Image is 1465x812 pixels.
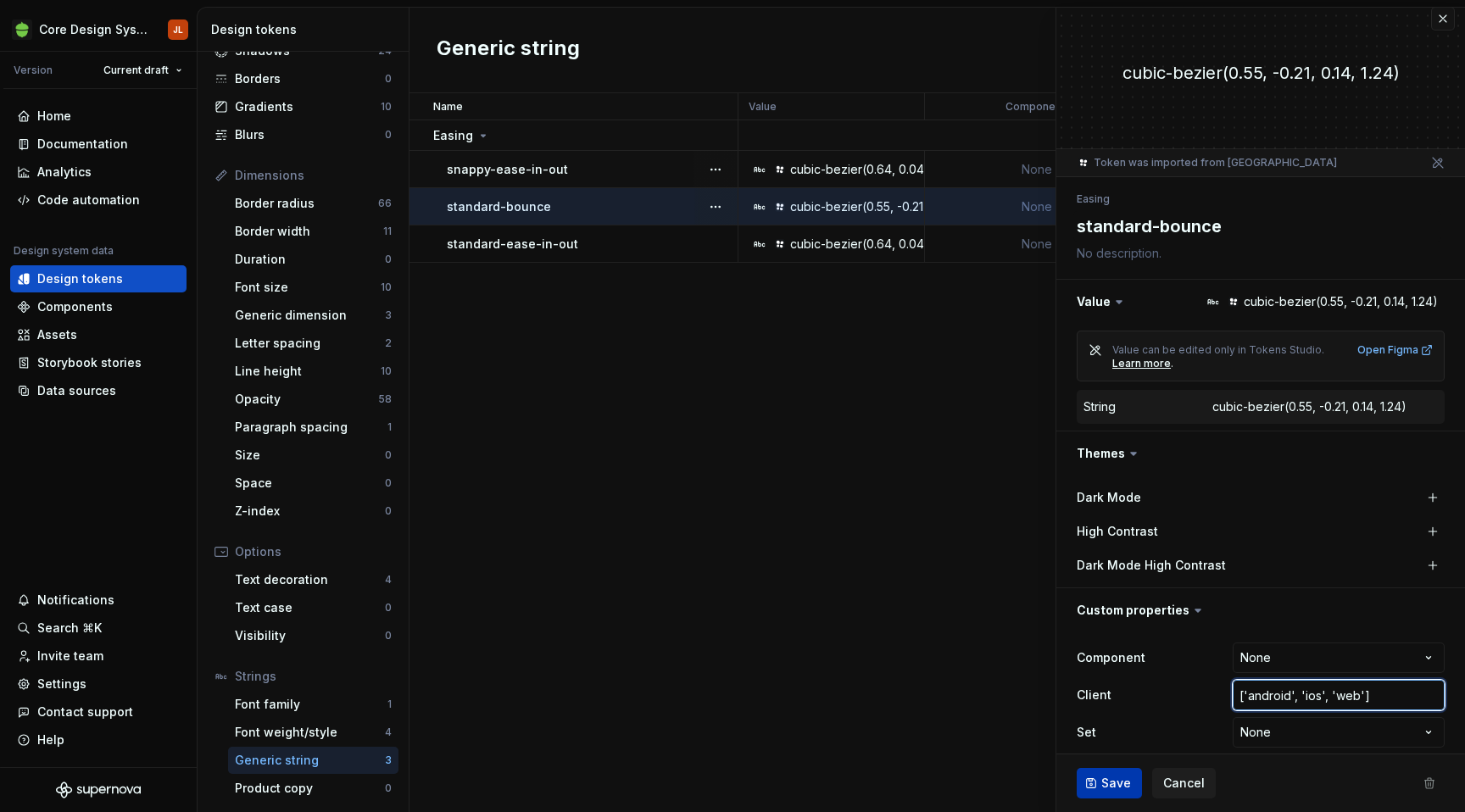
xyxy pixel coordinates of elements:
[1163,775,1205,792] span: Cancel
[1077,724,1096,741] label: Set
[10,726,187,754] button: Help
[228,470,398,497] a: Space0
[12,19,32,40] img: 236da360-d76e-47e8-bd69-d9ae43f958f1.png
[235,724,385,741] div: Font weight/style
[10,159,187,186] a: Analytics
[37,592,114,609] div: Notifications
[1077,489,1141,506] label: Dark Mode
[37,326,77,343] div: Assets
[228,246,398,273] a: Duration0
[235,627,385,644] div: Visibility
[1077,156,1337,170] div: Token was imported from [GEOGRAPHIC_DATA]
[235,391,378,408] div: Opacity
[385,448,392,462] div: 0
[37,192,140,209] div: Code automation
[208,65,398,92] a: Borders0
[235,475,385,492] div: Space
[235,70,385,87] div: Borders
[433,127,473,144] p: Easing
[1212,398,1407,415] div: cubic-bezier(0.55, -0.21, 0.14, 1.24)
[790,161,955,178] div: cubic-bezier(0.64, 0.04, 0, 1)
[447,161,568,178] p: snappy-ease-in-out
[1112,343,1324,356] span: Value can be edited only in Tokens Studio.
[228,622,398,649] a: Visibility0
[228,330,398,357] a: Letter spacing2
[235,223,383,240] div: Border width
[10,186,187,214] a: Code automation
[433,100,463,114] p: Name
[37,136,128,153] div: Documentation
[383,225,392,238] div: 11
[37,620,102,637] div: Search ⌘K
[1077,557,1226,574] label: Dark Mode High Contrast
[235,98,381,115] div: Gradients
[385,781,392,795] div: 0
[10,587,187,614] button: Notifications
[10,670,187,698] a: Settings
[56,781,141,798] svg: Supernova Logo
[235,696,387,713] div: Font family
[790,198,984,215] div: cubic-bezier(0.55, -0.21, 0.14, 1.24)
[235,307,385,324] div: Generic dimension
[1101,775,1131,792] span: Save
[37,648,103,665] div: Invite team
[925,188,1150,225] td: None
[385,336,392,350] div: 2
[10,642,187,670] a: Invite team
[1073,211,1441,242] textarea: standard-bounce
[1171,357,1173,370] span: .
[749,100,777,114] p: Value
[378,197,392,210] div: 66
[790,236,971,253] div: cubic-bezier(0.64, 0.04, 0.35, 1)
[1077,649,1145,666] label: Component
[381,364,392,378] div: 10
[228,218,398,245] a: Border width11
[228,442,398,469] a: Size0
[385,72,392,86] div: 0
[385,573,392,587] div: 4
[103,64,169,77] span: Current draft
[235,195,378,212] div: Border radius
[10,377,187,404] a: Data sources
[37,731,64,748] div: Help
[235,780,385,797] div: Product copy
[235,447,385,464] div: Size
[235,668,392,685] div: Strings
[447,198,551,215] p: standard-bounce
[235,571,385,588] div: Text decoration
[228,747,398,774] a: Generic string3
[235,363,381,380] div: Line height
[228,190,398,217] a: Border radius66
[10,293,187,320] a: Components
[228,775,398,802] a: Product copy0
[37,354,142,371] div: Storybook stories
[235,335,385,352] div: Letter spacing
[925,151,1150,188] td: None
[37,676,86,692] div: Settings
[228,691,398,718] a: Font family1
[173,23,183,36] div: JL
[1077,523,1158,540] label: High Contrast
[437,35,580,65] h2: Generic string
[1005,100,1065,114] p: Component
[235,167,392,184] div: Dimensions
[228,414,398,441] a: Paragraph spacing1
[235,251,385,268] div: Duration
[381,100,392,114] div: 10
[1083,398,1116,415] div: String
[1357,343,1434,357] a: Open Figma
[37,298,113,315] div: Components
[228,358,398,385] a: Line height10
[387,420,392,434] div: 1
[387,698,392,711] div: 1
[235,752,385,769] div: Generic string
[385,128,392,142] div: 0
[228,594,398,621] a: Text case0
[10,349,187,376] a: Storybook stories
[96,58,190,82] button: Current draft
[385,629,392,642] div: 0
[1077,687,1111,704] label: Client
[235,599,385,616] div: Text case
[14,244,114,258] div: Design system data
